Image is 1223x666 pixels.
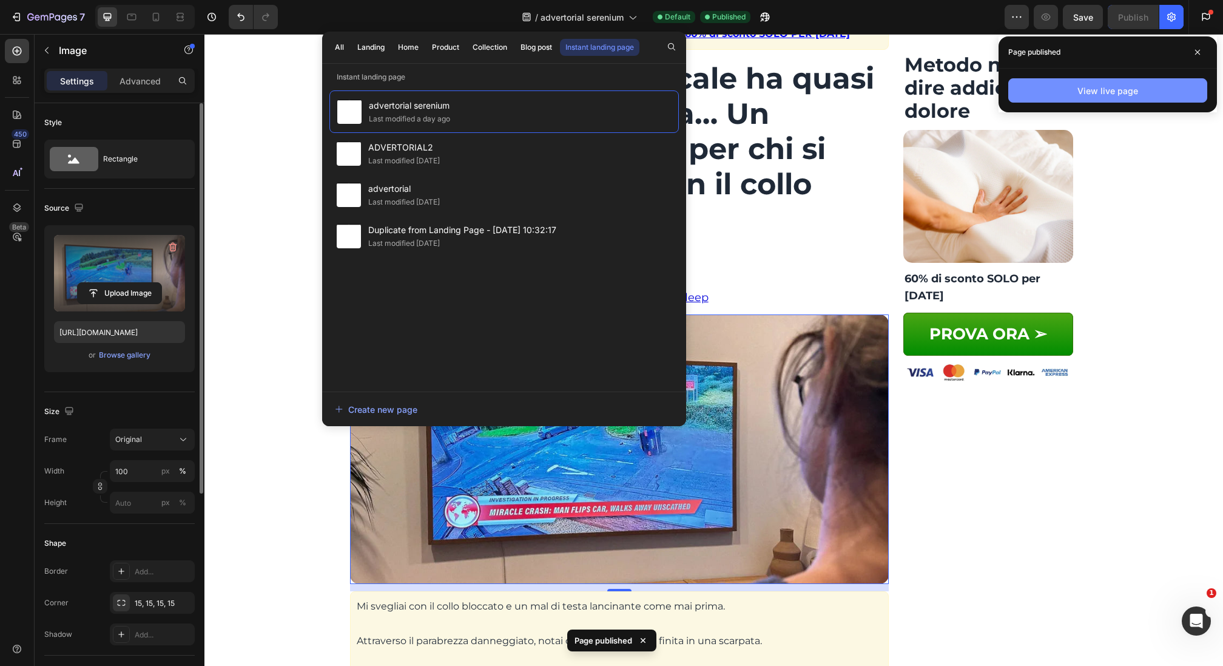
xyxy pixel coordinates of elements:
[521,42,552,53] div: Blog post
[1063,5,1103,29] button: Save
[368,155,440,167] div: Last modified [DATE]
[110,429,195,450] button: Original
[700,236,868,270] p: 60% di sconto SOLO per [DATE]
[473,42,507,53] div: Collection
[44,597,69,608] div: Corner
[393,39,424,56] button: Home
[161,263,187,274] div: Image
[146,280,684,550] img: gempages_579213828605084465-c4fef468-6eae-4854-849c-86e4d89f0b5c.webp
[152,564,678,582] p: Mi svegliai con il collo bloccato e un mal di testa lancinante come mai prima.
[59,43,162,58] p: Image
[725,286,843,314] p: PROVA ORA ➢
[115,434,142,445] span: Original
[44,538,66,549] div: Shape
[432,42,459,53] div: Product
[329,39,349,56] button: All
[161,497,170,508] div: px
[357,42,385,53] div: Landing
[541,11,624,24] span: advertorial serenium
[398,42,419,53] div: Home
[368,140,440,155] span: ADVERTORIAL2
[161,466,170,477] div: px
[699,329,869,348] img: gempages_579213828605084465-e5c88bd2-1e47-4794-a561-fa4f594dbb84.webp
[665,12,690,22] span: Default
[335,42,344,53] div: All
[369,113,450,125] div: Last modified a day ago
[175,495,190,510] button: px
[120,75,161,87] p: Advanced
[334,397,674,421] button: Create new page
[574,634,632,647] p: Page published
[79,10,85,24] p: 7
[1008,78,1207,103] button: View live page
[368,223,556,237] span: Duplicate from Landing Page - [DATE] 10:32:17
[44,566,68,577] div: Border
[368,237,440,250] div: Last modified [DATE]
[5,5,90,29] button: 7
[229,5,278,29] div: Undo/Redo
[44,200,86,217] div: Source
[9,222,29,232] div: Beta
[368,182,440,196] span: advertorial
[44,404,76,420] div: Size
[426,39,465,56] button: Product
[467,39,513,56] button: Collection
[77,282,162,304] button: Upload Image
[103,145,177,173] div: Rectangle
[110,460,195,482] input: px%
[515,39,558,56] button: Blog post
[335,403,417,416] div: Create new page
[565,42,634,53] div: Instant landing page
[175,464,190,478] button: px
[368,196,440,208] div: Last modified [DATE]
[1073,12,1093,22] span: Save
[158,495,173,510] button: %
[1207,588,1216,598] span: 1
[44,117,62,128] div: Style
[1118,11,1148,24] div: Publish
[699,96,869,229] img: gempages_579213828605084465-876dd873-3c89-4a5c-90d7-fe4cfd450d87.webp
[352,39,390,56] button: Landing
[44,466,64,477] label: Width
[44,497,67,508] label: Height
[135,598,192,609] div: 15, 15, 15, 15
[1108,5,1159,29] button: Publish
[89,348,96,362] span: or
[44,434,67,445] label: Frame
[288,257,504,270] u: 60% di sconto per il cuscino OrthoSleep
[369,98,450,113] span: advertorial serenium
[560,39,639,56] button: Instant landing page
[158,464,173,478] button: %
[179,497,186,508] div: %
[60,75,94,87] p: Settings
[98,349,151,361] button: Browse gallery
[322,71,686,83] p: Instant landing page
[44,629,72,640] div: Shadow
[700,19,852,89] strong: Metodo n°1 per dire addio al dolore
[712,12,746,22] span: Published
[1008,46,1060,58] p: Page published
[110,492,195,514] input: px%
[204,34,1223,666] iframe: Design area
[1182,607,1211,636] iframe: Intercom live chat
[1077,84,1138,97] div: View live page
[179,466,186,477] div: %
[535,11,538,24] span: /
[12,129,29,139] div: 450
[54,321,185,343] input: https://example.com/image.jpg
[699,279,869,322] a: PROVA ORA ➢
[152,599,678,616] p: Attraverso il parabrezza danneggiato, notai che la mia auto era finita in una scarpata.
[99,350,150,361] div: Browse gallery
[135,630,192,641] div: Add...
[135,566,192,577] div: Add...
